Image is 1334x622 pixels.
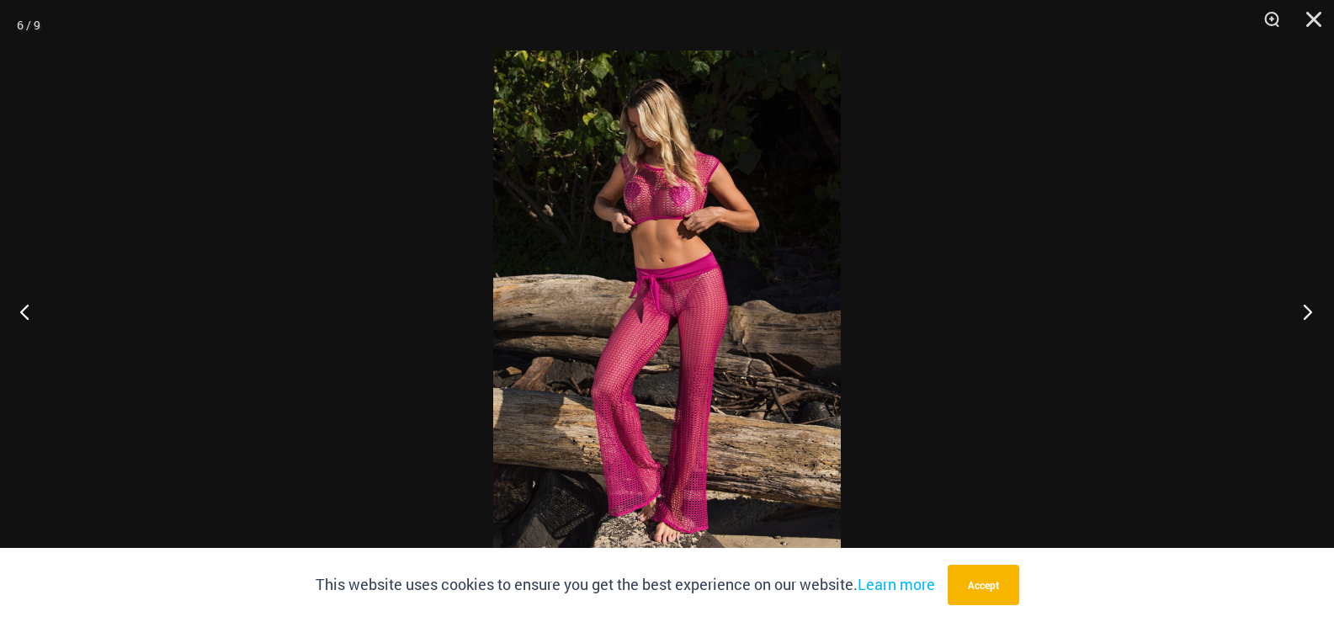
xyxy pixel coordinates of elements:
[17,13,40,38] div: 6 / 9
[493,51,841,571] img: Show Stopper Fuchsia 366 Top 5007 pants 02
[1271,269,1334,354] button: Next
[316,572,935,598] p: This website uses cookies to ensure you get the best experience on our website.
[858,574,935,594] a: Learn more
[948,565,1019,605] button: Accept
